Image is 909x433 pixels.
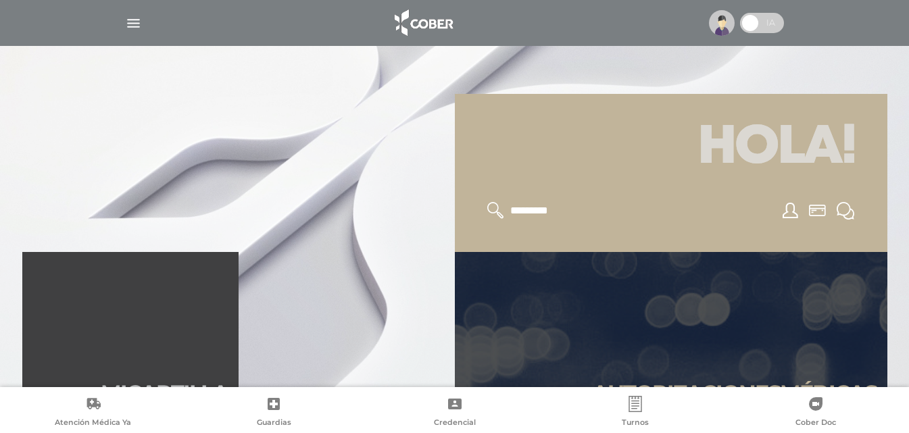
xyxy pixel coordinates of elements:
[387,7,458,39] img: logo_cober_home-white.png
[22,252,239,414] a: Micartilla
[795,417,836,430] span: Cober Doc
[471,110,871,186] h1: Hola!
[55,417,131,430] span: Atención Médica Ya
[455,252,887,414] a: Autorizacionesmédicas
[545,396,725,430] a: Turnos
[183,396,364,430] a: Guardias
[726,396,906,430] a: Cober Doc
[592,380,877,406] h2: Autori zaciones médicas
[622,417,649,430] span: Turnos
[3,396,183,430] a: Atención Médica Ya
[709,10,735,36] img: profile-placeholder.svg
[125,15,142,32] img: Cober_menu-lines-white.svg
[434,417,476,430] span: Credencial
[364,396,545,430] a: Credencial
[101,380,228,406] h2: Mi car tilla
[257,417,291,430] span: Guardias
